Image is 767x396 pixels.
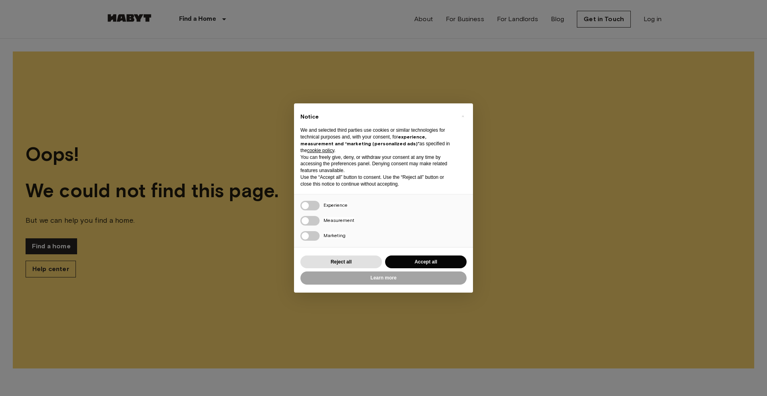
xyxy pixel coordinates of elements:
p: You can freely give, deny, or withdraw your consent at any time by accessing the preferences pane... [300,154,454,174]
button: Reject all [300,255,382,269]
span: Experience [324,202,348,208]
button: Close this notice [456,110,469,123]
button: Learn more [300,271,467,285]
p: Use the “Accept all” button to consent. Use the “Reject all” button or close this notice to conti... [300,174,454,188]
button: Accept all [385,255,467,269]
h2: Notice [300,113,454,121]
a: cookie policy [307,148,334,153]
span: Marketing [324,232,346,238]
p: We and selected third parties use cookies or similar technologies for technical purposes and, wit... [300,127,454,154]
span: × [461,111,464,121]
strong: experience, measurement and “marketing (personalized ads)” [300,134,426,147]
span: Measurement [324,217,354,223]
